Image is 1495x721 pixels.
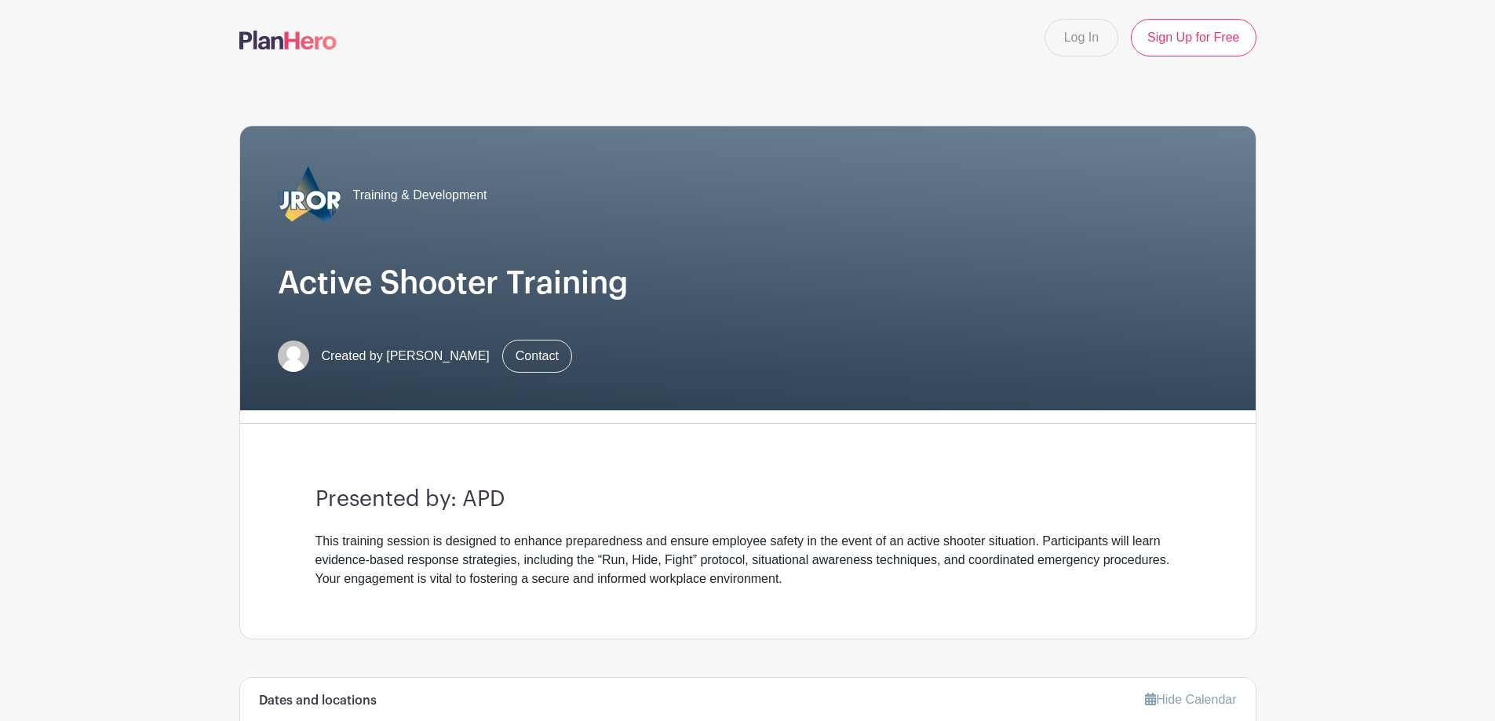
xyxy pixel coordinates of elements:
[1131,19,1256,56] a: Sign Up for Free
[278,340,309,372] img: default-ce2991bfa6775e67f084385cd625a349d9dcbb7a52a09fb2fda1e96e2d18dcdb.png
[1145,693,1236,706] a: Hide Calendar
[502,340,572,373] a: Contact
[278,264,1218,302] h1: Active Shooter Training
[239,31,337,49] img: logo-507f7623f17ff9eddc593b1ce0a138ce2505c220e1c5a4e2b4648c50719b7d32.svg
[315,532,1180,588] div: This training session is designed to enhance preparedness and ensure employee safety in the event...
[315,486,1180,513] h3: Presented by: APD
[1045,19,1118,56] a: Log In
[322,347,490,366] span: Created by [PERSON_NAME]
[353,186,487,205] span: Training & Development
[278,164,341,227] img: 2023_COA_Horiz_Logo_PMS_BlueStroke%204.png
[259,694,377,708] h6: Dates and locations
